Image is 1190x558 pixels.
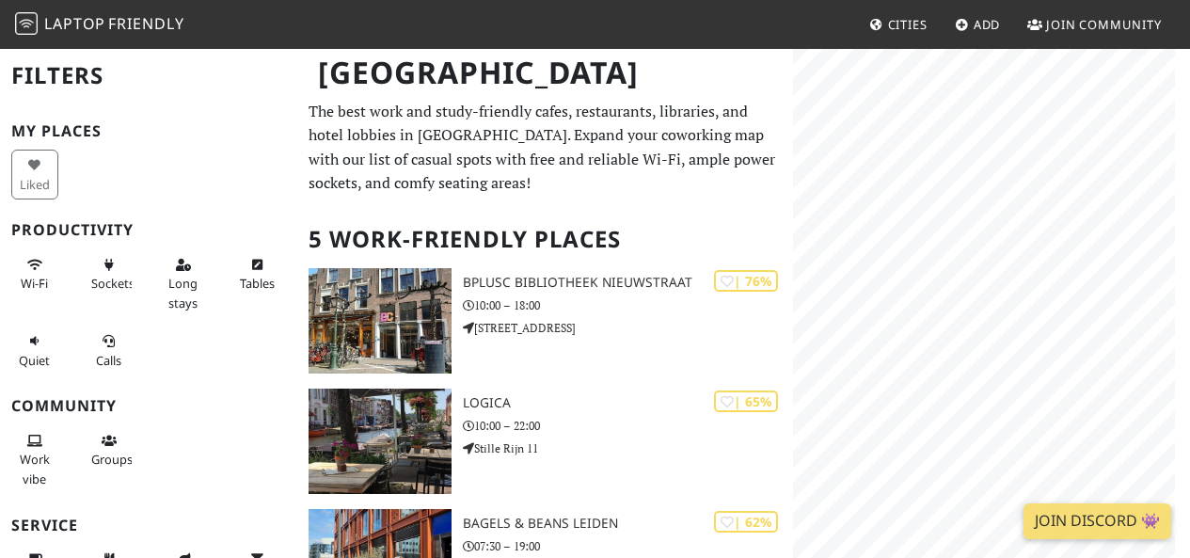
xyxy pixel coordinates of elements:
h3: Service [11,517,286,534]
h3: Productivity [11,221,286,239]
img: LaptopFriendly [15,12,38,35]
span: Group tables [91,451,133,468]
img: BplusC Bibliotheek Nieuwstraat [309,268,452,374]
button: Work vibe [11,425,58,494]
span: Friendly [108,13,183,34]
p: 10:00 – 18:00 [463,296,793,314]
h3: BplusC Bibliotheek Nieuwstraat [463,275,793,291]
span: Long stays [168,275,198,311]
img: Logica [309,389,452,494]
button: Wi-Fi [11,249,58,299]
h3: Logica [463,395,793,411]
button: Sockets [86,249,133,299]
h3: Community [11,397,286,415]
a: LaptopFriendly LaptopFriendly [15,8,184,41]
a: Join Community [1020,8,1169,41]
h2: Filters [11,47,286,104]
div: | 62% [714,511,778,533]
span: Join Community [1046,16,1162,33]
p: 10:00 – 22:00 [463,417,793,435]
a: Join Discord 👾 [1023,503,1171,539]
span: Stable Wi-Fi [21,275,48,292]
button: Calls [86,326,133,375]
p: The best work and study-friendly cafes, restaurants, libraries, and hotel lobbies in [GEOGRAPHIC_... [309,100,782,196]
h3: My Places [11,122,286,140]
button: Groups [86,425,133,475]
div: | 76% [714,270,778,292]
p: [STREET_ADDRESS] [463,319,793,337]
h3: Bagels & Beans Leiden [463,516,793,532]
a: Add [947,8,1008,41]
a: Logica | 65% Logica 10:00 – 22:00 Stille Rijn 11 [297,389,793,494]
span: Cities [888,16,928,33]
a: BplusC Bibliotheek Nieuwstraat | 76% BplusC Bibliotheek Nieuwstraat 10:00 – 18:00 [STREET_ADDRESS] [297,268,793,374]
button: Long stays [160,249,207,318]
span: Laptop [44,13,105,34]
a: Cities [862,8,935,41]
span: Quiet [19,352,50,369]
button: Quiet [11,326,58,375]
h2: 5 Work-Friendly Places [309,211,782,268]
span: Video/audio calls [96,352,121,369]
div: | 65% [714,391,778,412]
span: Work-friendly tables [240,275,275,292]
span: People working [20,451,50,486]
button: Tables [234,249,281,299]
p: 07:30 – 19:00 [463,537,793,555]
p: Stille Rijn 11 [463,439,793,457]
span: Add [974,16,1001,33]
h1: [GEOGRAPHIC_DATA] [303,47,789,99]
span: Power sockets [91,275,135,292]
